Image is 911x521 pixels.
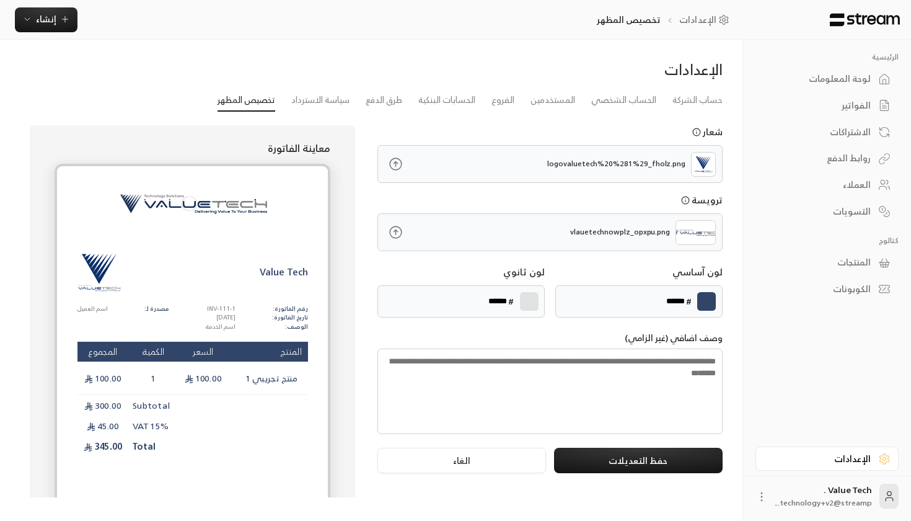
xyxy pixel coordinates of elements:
div: الإعدادات [377,60,723,79]
a: الحسابات البنكية [418,89,475,111]
td: Subtotal [128,395,178,416]
button: الغاء [377,448,546,473]
td: منتج تجريبي 1 [228,362,308,395]
div: الاشتراكات [771,126,871,138]
img: Logo [77,251,121,294]
a: سياسة الاسترداد [291,89,350,111]
p: logovaluetech%20%281%29_fholz.png [547,159,685,169]
p: شعار [703,125,723,139]
a: الإعدادات [755,447,899,471]
p: INV-111-1 [206,305,235,314]
nav: breadcrumb [597,14,733,26]
div: الفواتير [771,99,871,112]
a: المنتجات [755,251,899,275]
a: تخصيص المظهر [218,89,275,112]
a: الحساب الشخصي [591,89,656,111]
p: [DATE] [206,313,235,323]
a: الإعدادات [679,14,734,26]
p: Value Tech [260,265,308,279]
a: العملاء [755,173,899,197]
a: روابط الدفع [755,146,899,171]
p: تاريخ الفاتورة: [272,313,308,323]
td: 300.00 [77,395,129,416]
div: التسويات [771,205,871,218]
svg: يجب أن يكون حجم الشعار اقل من 1MB, الملفات المقبولة هيا PNG و JPG [681,196,690,205]
a: الفواتير [755,94,899,118]
th: المجموع [77,342,129,363]
img: Logo [829,13,901,27]
p: اسم الخدمة [206,323,235,332]
p: لون ثانوي [503,265,545,279]
a: لوحة المعلومات [755,67,899,91]
th: السعر [178,342,228,363]
p: ترويسة [692,194,723,207]
p: الرئيسية [755,52,899,62]
td: 345.00 [77,436,129,456]
a: المستخدمين [530,89,575,111]
th: المنتج [228,342,308,363]
img: vlauetechnowplz_opxpu.png [57,166,328,241]
img: Logo [694,155,713,174]
td: 100.00 [77,362,129,395]
a: الكوبونات [755,277,899,301]
th: الكمية [128,342,178,363]
p: معاينة الفاتورة [55,141,330,156]
div: الإعدادات [771,453,871,465]
p: اسم العميل [77,305,108,314]
p: تخصيص المظهر [597,14,661,26]
td: Total [128,436,178,456]
svg: يجب أن يكون حجم الشعار اقل من 1MB, الملفات المقبولة هيا PNG و JPG [692,128,701,136]
p: # [508,295,514,308]
p: رقم الفاتورة: [272,305,308,314]
td: 100.00 [178,362,228,395]
a: التسويات [755,199,899,223]
div: المنتجات [771,256,871,269]
span: technology+v2@streamp... [775,496,872,509]
div: لوحة المعلومات [771,73,871,85]
button: إنشاء [15,7,77,32]
div: روابط الدفع [771,152,871,164]
p: كتالوج [755,236,899,246]
a: الفروع [491,89,514,111]
div: Value Tech . [775,484,872,509]
p: vlauetechnowplz_opxpu.png [570,227,670,238]
p: # [686,295,692,308]
div: العملاء [771,179,871,191]
img: header [676,220,716,245]
p: مصدرة لـ: [144,305,169,314]
td: VAT 15% [128,416,178,436]
p: وصف اضافي (غير الزامي) [377,331,723,344]
a: طرق الدفع [366,89,402,111]
a: حساب الشركة [672,89,723,111]
p: لون آساسي [672,265,723,279]
p: الوصف: [272,323,308,332]
td: 45.00 [77,416,129,436]
div: الكوبونات [771,283,871,295]
button: حفظ التعديلات [554,448,723,473]
span: إنشاء [36,11,56,27]
span: 1 [147,372,159,385]
table: Products Preview [77,342,308,457]
a: الاشتراكات [755,120,899,144]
